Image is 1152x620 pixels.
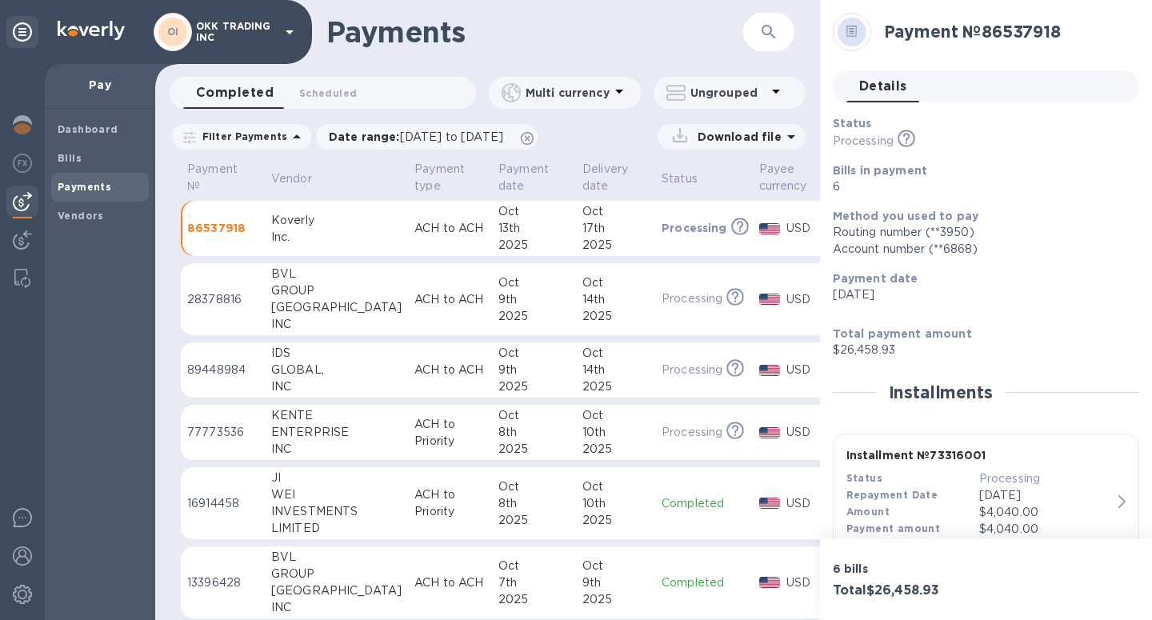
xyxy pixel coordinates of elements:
[582,291,649,308] div: 14th
[187,574,258,591] p: 13396428
[271,345,402,362] div: IDS
[498,274,570,291] div: Oct
[187,161,238,194] p: Payment №
[498,220,570,237] div: 13th
[498,308,570,325] div: 2025
[662,362,722,378] p: Processing
[582,274,649,291] div: Oct
[582,574,649,591] div: 9th
[498,512,570,529] div: 2025
[759,365,781,376] img: USD
[187,362,258,378] p: 89448984
[582,362,649,378] div: 14th
[979,538,1112,554] p: $0.00
[271,599,402,616] div: INC
[498,441,570,458] div: 2025
[498,424,570,441] div: 8th
[833,133,894,150] p: Processing
[582,478,649,495] div: Oct
[662,424,722,441] p: Processing
[414,416,486,450] p: ACH to Priority
[326,15,743,49] h1: Payments
[759,294,781,305] img: USD
[187,495,258,512] p: 16914458
[582,424,649,441] div: 10th
[498,591,570,608] div: 2025
[759,161,807,194] p: Payee currency
[271,549,402,566] div: BVL
[582,161,649,194] span: Delivery date
[582,591,649,608] div: 2025
[691,129,782,145] p: Download file
[498,558,570,574] div: Oct
[58,77,142,93] p: Pay
[979,470,1112,487] p: Processing
[271,470,402,486] div: JI
[58,123,118,135] b: Dashboard
[498,407,570,424] div: Oct
[833,272,918,285] b: Payment date
[582,308,649,325] div: 2025
[690,85,766,101] p: Ungrouped
[271,582,402,599] div: [GEOGRAPHIC_DATA]
[662,495,746,512] p: Completed
[271,212,402,229] div: Koverly
[414,220,486,237] p: ACH to ACH
[498,495,570,512] div: 8th
[498,345,570,362] div: Oct
[833,241,1126,258] div: Account number (**6868)
[786,424,827,441] p: USD
[187,424,258,441] p: 77773536
[786,495,827,512] p: USD
[271,282,402,299] div: GROUP
[187,220,258,236] p: 86537918
[414,362,486,378] p: ACH to ACH
[414,574,486,591] p: ACH to ACH
[271,503,402,520] div: INVESTMENTS
[271,170,312,187] p: Vendor
[759,577,781,588] img: USD
[884,22,1126,42] h2: Payment № 86537918
[58,21,125,40] img: Logo
[582,161,628,194] p: Delivery date
[979,521,1112,538] p: $4,040.00
[582,345,649,362] div: Oct
[271,486,402,503] div: WEI
[187,291,258,308] p: 28378816
[13,154,32,173] img: Foreign exchange
[196,130,287,143] p: Filter Payments
[979,487,1112,504] p: [DATE]
[582,378,649,395] div: 2025
[58,152,82,164] b: Bills
[582,220,649,237] div: 17th
[846,522,941,534] b: Payment amount
[662,220,727,236] p: Processing
[271,520,402,537] div: LIMITED
[498,161,549,194] p: Payment date
[833,178,1126,195] p: 6
[859,75,907,98] span: Details
[167,26,179,38] b: OI
[271,229,402,246] div: Inc.
[498,574,570,591] div: 7th
[833,327,972,340] b: Total payment amount
[662,574,746,591] p: Completed
[833,434,1139,576] button: Installment №73316001StatusProcessingRepayment Date[DATE]Amount$4,040.00Payment amount$4,040.00$0.00
[196,21,276,43] p: OKK TRADING INC
[662,170,698,187] p: Status
[271,362,402,378] div: GLOBAL,
[582,203,649,220] div: Oct
[271,424,402,441] div: ENTERPRISE
[846,489,938,501] b: Repayment Date
[582,495,649,512] div: 10th
[786,362,827,378] p: USD
[271,378,402,395] div: INC
[759,498,781,509] img: USD
[833,286,1126,303] p: [DATE]
[833,224,1126,241] div: Routing number (**3950)
[498,362,570,378] div: 9th
[582,407,649,424] div: Oct
[833,117,872,130] b: Status
[414,291,486,308] p: ACH to ACH
[582,441,649,458] div: 2025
